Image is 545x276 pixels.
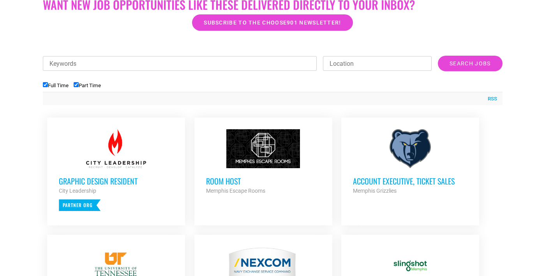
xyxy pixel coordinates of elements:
label: Full Time [43,83,69,88]
a: Room Host Memphis Escape Rooms [194,118,332,207]
input: Search Jobs [438,56,502,71]
a: Subscribe to the Choose901 newsletter! [192,14,353,31]
input: Location [323,56,432,71]
strong: Memphis Escape Rooms [206,188,265,194]
input: Full Time [43,82,48,87]
span: Subscribe to the Choose901 newsletter! [204,20,341,25]
strong: City Leadership [59,188,96,194]
input: Keywords [43,56,317,71]
a: Graphic Design Resident City Leadership Partner Org [47,118,185,223]
input: Part Time [74,82,79,87]
p: Partner Org [59,199,101,211]
strong: Memphis Grizzlies [353,188,397,194]
a: Account Executive, Ticket Sales Memphis Grizzlies [341,118,479,207]
h3: Graphic Design Resident [59,176,173,186]
label: Part Time [74,83,101,88]
h3: Room Host [206,176,321,186]
h3: Account Executive, Ticket Sales [353,176,467,186]
a: RSS [484,95,497,103]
